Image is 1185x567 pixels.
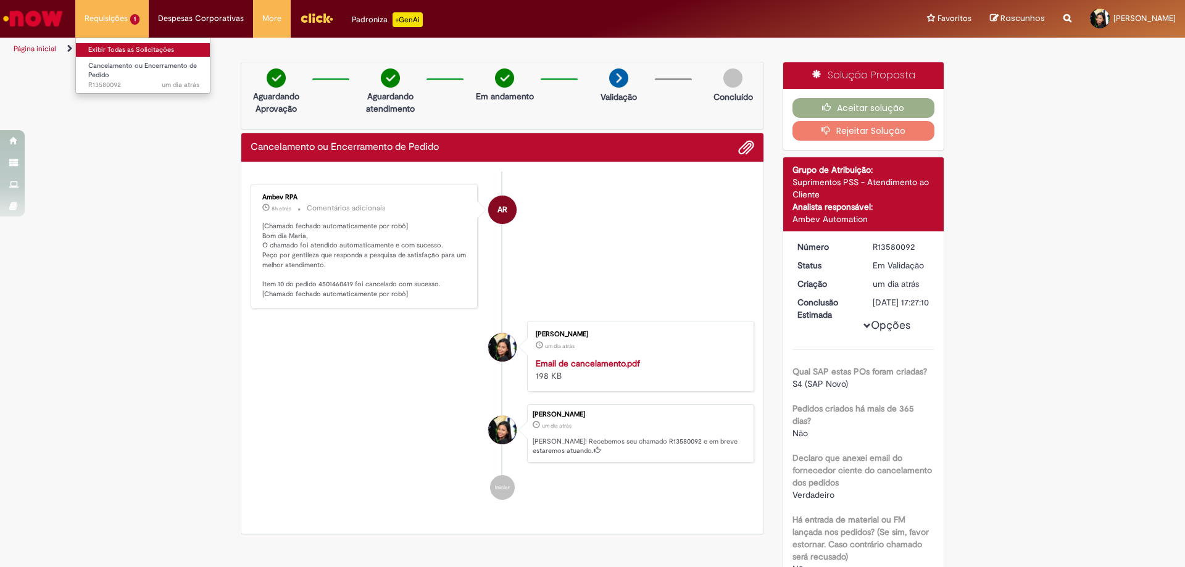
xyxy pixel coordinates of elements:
[495,68,514,88] img: check-circle-green.png
[873,278,930,290] div: 30/09/2025 09:27:07
[533,411,747,418] div: [PERSON_NAME]
[272,205,291,212] span: 8h atrás
[713,91,753,103] p: Concluído
[488,333,517,362] div: Maria Vitoria da Silva Serafim
[792,489,834,500] span: Verdadeiro
[393,12,423,27] p: +GenAi
[545,342,575,350] span: um dia atrás
[873,259,930,271] div: Em Validação
[792,514,929,562] b: Há entrada de material ou FM lançada nos pedidos? (Se sim, favor estornar. Caso contrário chamado...
[788,241,864,253] dt: Número
[85,12,128,25] span: Requisições
[162,80,199,89] span: um dia atrás
[783,62,944,89] div: Solução Proposta
[9,38,781,60] ul: Trilhas de página
[352,12,423,27] div: Padroniza
[536,357,741,382] div: 198 KB
[792,98,935,118] button: Aceitar solução
[307,203,386,213] small: Comentários adicionais
[251,404,754,463] li: Maria Vitoria da Silva Serafim
[536,331,741,338] div: [PERSON_NAME]
[792,163,935,176] div: Grupo de Atribuição:
[488,416,517,444] div: Maria Vitoria da Silva Serafim
[792,403,914,426] b: Pedidos criados há mais de 365 dias?
[533,437,747,456] p: [PERSON_NAME]! Recebemos seu chamado R13580092 e em breve estaremos atuando.
[246,90,306,115] p: Aguardando Aprovação
[76,59,212,86] a: Aberto R13580092 : Cancelamento ou Encerramento de Pedido
[88,61,197,80] span: Cancelamento ou Encerramento de Pedido
[601,91,637,103] p: Validação
[788,296,864,321] dt: Conclusão Estimada
[267,68,286,88] img: check-circle-green.png
[788,259,864,271] dt: Status
[130,14,139,25] span: 1
[738,139,754,155] button: Adicionar anexos
[488,196,517,224] div: Ambev RPA
[251,142,439,153] h2: Cancelamento ou Encerramento de Pedido Histórico de tíquete
[162,80,199,89] time: 30/09/2025 09:27:08
[360,90,420,115] p: Aguardando atendimento
[873,278,919,289] time: 30/09/2025 09:27:07
[262,12,281,25] span: More
[14,44,56,54] a: Página inicial
[873,278,919,289] span: um dia atrás
[788,278,864,290] dt: Criação
[262,221,468,299] p: [Chamado fechado automaticamente por robô] Bom dia Maria, O chamado foi atendido automaticamente ...
[990,13,1045,25] a: Rascunhos
[88,80,199,90] span: R13580092
[1,6,65,31] img: ServiceNow
[158,12,244,25] span: Despesas Corporativas
[792,121,935,141] button: Rejeitar Solução
[545,342,575,350] time: 30/09/2025 09:26:37
[873,296,930,308] div: [DATE] 17:27:10
[300,9,333,27] img: click_logo_yellow_360x200.png
[792,176,935,201] div: Suprimentos PSS - Atendimento ao Cliente
[542,422,572,429] time: 30/09/2025 09:27:07
[251,172,754,512] ul: Histórico de tíquete
[792,452,932,488] b: Declaro que anexei email do fornecedor ciente do cancelamento dos pedidos
[792,428,808,439] span: Não
[75,37,210,94] ul: Requisições
[76,43,212,57] a: Exibir Todas as Solicitações
[381,68,400,88] img: check-circle-green.png
[1000,12,1045,24] span: Rascunhos
[609,68,628,88] img: arrow-next.png
[272,205,291,212] time: 01/10/2025 03:51:39
[542,422,572,429] span: um dia atrás
[723,68,742,88] img: img-circle-grey.png
[792,213,935,225] div: Ambev Automation
[792,366,927,377] b: Qual SAP estas POs foram criadas?
[476,90,534,102] p: Em andamento
[792,201,935,213] div: Analista responsável:
[938,12,971,25] span: Favoritos
[873,241,930,253] div: R13580092
[792,378,848,389] span: S4 (SAP Novo)
[1113,13,1176,23] span: [PERSON_NAME]
[262,194,468,201] div: Ambev RPA
[497,195,507,225] span: AR
[536,358,640,369] a: Email de cancelamento.pdf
